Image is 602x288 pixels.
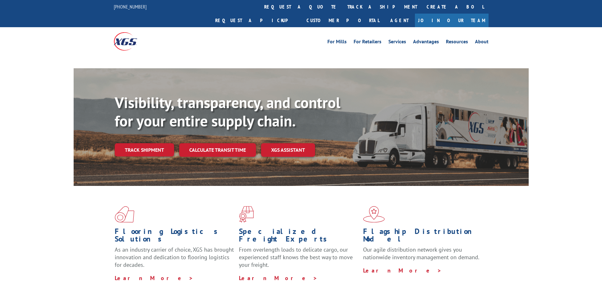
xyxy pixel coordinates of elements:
[363,246,479,261] span: Our agile distribution network gives you nationwide inventory management on demand.
[239,274,318,282] a: Learn More >
[446,39,468,46] a: Resources
[114,3,147,10] a: [PHONE_NUMBER]
[115,206,134,223] img: xgs-icon-total-supply-chain-intelligence-red
[239,246,358,274] p: From overlength loads to delicate cargo, our experienced staff knows the best way to move your fr...
[415,14,489,27] a: Join Our Team
[327,39,347,46] a: For Mills
[354,39,381,46] a: For Retailers
[115,143,174,156] a: Track shipment
[239,228,358,246] h1: Specialized Freight Experts
[413,39,439,46] a: Advantages
[388,39,406,46] a: Services
[210,14,302,27] a: Request a pickup
[115,228,234,246] h1: Flooring Logistics Solutions
[384,14,415,27] a: Agent
[239,206,254,223] img: xgs-icon-focused-on-flooring-red
[115,246,234,268] span: As an industry carrier of choice, XGS has brought innovation and dedication to flooring logistics...
[115,93,340,131] b: Visibility, transparency, and control for your entire supply chain.
[475,39,489,46] a: About
[363,228,483,246] h1: Flagship Distribution Model
[363,267,442,274] a: Learn More >
[302,14,384,27] a: Customer Portal
[115,274,193,282] a: Learn More >
[179,143,256,157] a: Calculate transit time
[261,143,315,157] a: XGS ASSISTANT
[363,206,385,223] img: xgs-icon-flagship-distribution-model-red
